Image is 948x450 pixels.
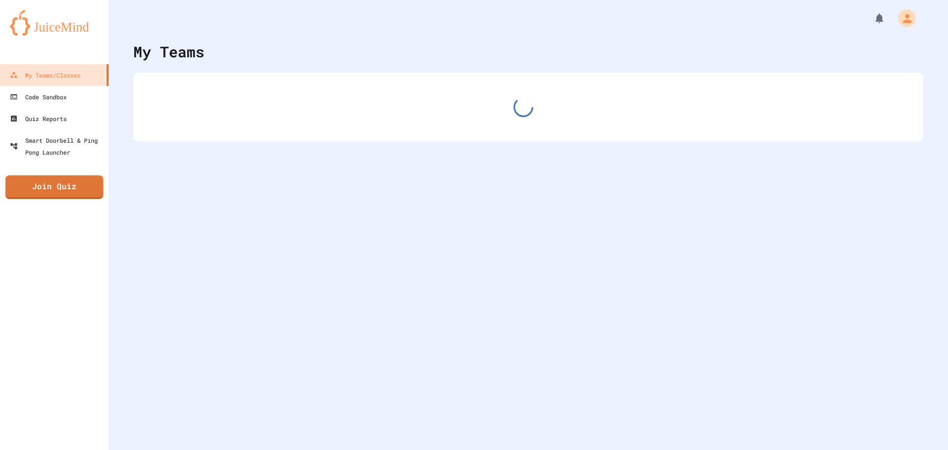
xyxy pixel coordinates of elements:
div: My Notifications [855,10,888,27]
img: logo-orange.svg [10,10,99,36]
div: Smart Doorbell & Ping Pong Launcher [10,134,105,158]
div: My Account [888,7,918,30]
div: Code Sandbox [10,91,67,103]
a: Join Quiz [5,175,103,199]
div: My Teams [133,41,204,63]
div: Quiz Reports [10,113,67,124]
div: My Teams/Classes [10,69,80,81]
